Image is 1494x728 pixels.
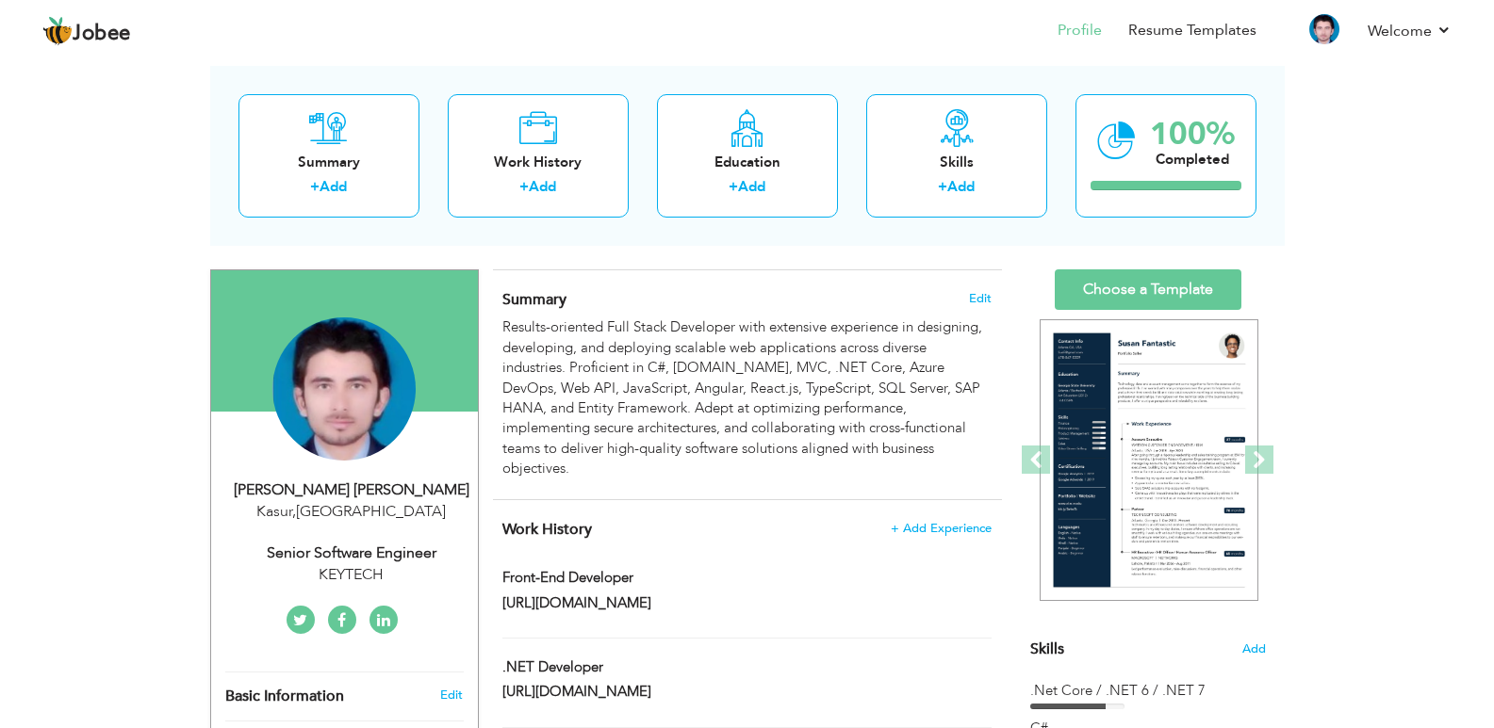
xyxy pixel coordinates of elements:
[502,520,991,539] h4: This helps to show the companies you have worked for.
[254,153,404,172] div: Summary
[502,593,819,613] label: [URL][DOMAIN_NAME]
[1242,640,1266,658] span: Add
[1058,20,1102,41] a: Profile
[502,317,991,478] div: Results-oriented Full Stack Developer with extensive experience in designing, developing, and dep...
[502,682,819,702] label: [URL][DOMAIN_NAME]
[463,153,614,172] div: Work History
[320,177,347,196] a: Add
[1128,20,1256,41] a: Resume Templates
[1150,150,1235,170] div: Completed
[881,153,1032,172] div: Skills
[225,501,478,523] div: Kasur [GEOGRAPHIC_DATA]
[502,289,566,310] span: Summary
[1150,119,1235,150] div: 100%
[225,564,478,586] div: KEYTECH
[947,177,975,196] a: Add
[502,657,819,677] label: .NET Developer
[1030,681,1266,701] div: .Net Core / .NET 6 / .NET 7
[42,16,73,46] img: jobee.io
[529,177,556,196] a: Add
[502,290,991,309] h4: Adding a summary is a quick and easy way to highlight your experience and interests.
[738,177,765,196] a: Add
[969,292,992,305] span: Edit
[519,177,529,197] label: +
[440,687,463,704] a: Edit
[225,688,344,705] span: Basic Information
[502,568,819,588] label: Front-End Developer
[1030,639,1064,659] span: Skills
[891,522,992,535] span: + Add Experience
[938,177,947,197] label: +
[1309,14,1339,44] img: Profile Img
[672,153,823,172] div: Education
[42,16,131,46] a: Jobee
[225,542,478,564] div: Senior Software Engineer
[292,501,296,522] span: ,
[272,317,416,461] img: Hafiz Muhammad Mudassar Rashid
[729,177,738,197] label: +
[1055,269,1241,310] a: Choose a Template
[502,519,592,540] span: Work History
[73,24,131,44] span: Jobee
[1368,20,1452,42] a: Welcome
[225,479,478,501] div: [PERSON_NAME] [PERSON_NAME]
[310,177,320,197] label: +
